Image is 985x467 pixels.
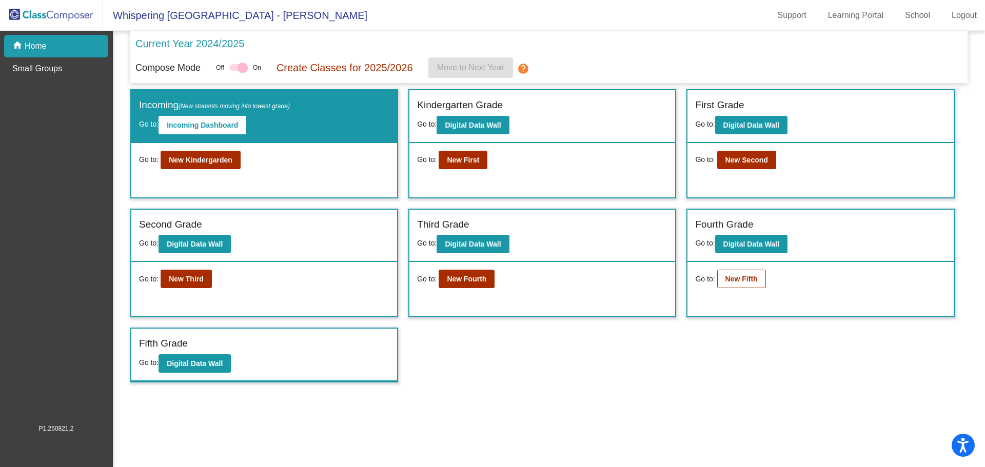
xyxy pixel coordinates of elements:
a: Logout [943,7,985,24]
button: Incoming Dashboard [159,116,246,134]
b: Digital Data Wall [445,240,501,248]
span: Off [216,63,224,72]
span: Whispering [GEOGRAPHIC_DATA] - [PERSON_NAME] [103,7,367,24]
p: Compose Mode [135,61,201,75]
button: Digital Data Wall [437,116,509,134]
b: Incoming Dashboard [167,121,238,129]
b: New Kindergarden [169,156,232,164]
p: Home [25,40,47,52]
button: Digital Data Wall [159,235,231,253]
mat-icon: home [12,40,25,52]
b: New Second [725,156,768,164]
label: Incoming [139,98,290,113]
b: Digital Data Wall [167,240,223,248]
span: Go to: [417,274,437,285]
b: New Fifth [725,275,758,283]
span: Go to: [695,154,715,165]
label: Third Grade [417,217,469,232]
span: Go to: [139,358,159,367]
button: Digital Data Wall [437,235,509,253]
button: Digital Data Wall [715,235,787,253]
span: On [253,63,261,72]
b: New Fourth [447,275,486,283]
b: New First [447,156,479,164]
span: Go to: [417,120,437,128]
label: Kindergarten Grade [417,98,503,113]
label: Fifth Grade [139,336,188,351]
span: Go to: [417,239,437,247]
a: School [897,7,938,24]
span: (New students moving into lowest grade) [179,103,290,110]
button: Move to Next Year [428,57,513,78]
label: First Grade [695,98,744,113]
span: Go to: [139,239,159,247]
span: Go to: [139,274,159,285]
span: Go to: [417,154,437,165]
p: Create Classes for 2025/2026 [277,60,413,75]
button: Digital Data Wall [159,354,231,373]
span: Move to Next Year [437,63,504,72]
button: New Second [717,151,776,169]
p: Current Year 2024/2025 [135,36,244,51]
a: Support [770,7,815,24]
b: Digital Data Wall [445,121,501,129]
span: Go to: [139,154,159,165]
b: New Third [169,275,204,283]
mat-icon: help [517,63,529,75]
span: Go to: [139,120,159,128]
button: New First [439,151,487,169]
a: Learning Portal [820,7,892,24]
button: Digital Data Wall [715,116,787,134]
b: Digital Data Wall [723,240,779,248]
label: Fourth Grade [695,217,753,232]
label: Second Grade [139,217,202,232]
span: Go to: [695,274,715,285]
span: Go to: [695,120,715,128]
button: New Fifth [717,270,766,288]
b: Digital Data Wall [167,359,223,368]
button: New Kindergarden [161,151,241,169]
span: Go to: [695,239,715,247]
p: Small Groups [12,63,62,75]
button: New Fourth [439,270,495,288]
button: New Third [161,270,212,288]
b: Digital Data Wall [723,121,779,129]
